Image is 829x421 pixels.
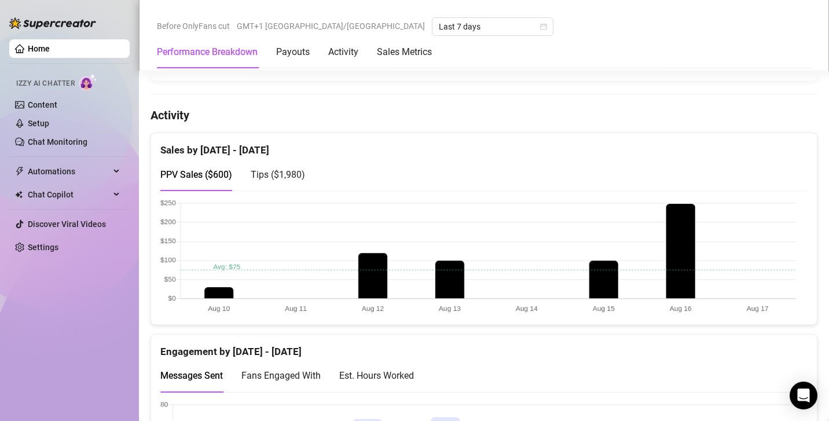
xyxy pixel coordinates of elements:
span: Messages Sent [160,370,223,381]
div: Engagement by [DATE] - [DATE] [160,335,808,360]
span: Last 7 days [439,18,546,35]
div: Performance Breakdown [157,45,258,59]
span: Izzy AI Chatter [16,78,75,89]
span: Automations [28,162,110,181]
div: Open Intercom Messenger [790,382,817,409]
span: GMT+1 [GEOGRAPHIC_DATA]/[GEOGRAPHIC_DATA] [237,17,425,35]
img: AI Chatter [79,74,97,90]
span: calendar [540,23,547,30]
span: thunderbolt [15,167,24,176]
div: Payouts [276,45,310,59]
h4: Activity [151,107,817,123]
a: Content [28,100,57,109]
a: Chat Monitoring [28,137,87,147]
img: logo-BBDzfeDw.svg [9,17,96,29]
div: Est. Hours Worked [339,368,414,383]
span: PPV Sales ( $600 ) [160,169,232,180]
a: Settings [28,243,58,252]
span: Fans Engaged With [241,370,321,381]
a: Discover Viral Videos [28,219,106,229]
div: Sales Metrics [377,45,432,59]
a: Setup [28,119,49,128]
a: Home [28,44,50,53]
span: Tips ( $1,980 ) [251,169,305,180]
img: Chat Copilot [15,191,23,199]
span: Before OnlyFans cut [157,17,230,35]
div: Sales by [DATE] - [DATE] [160,133,808,158]
span: Chat Copilot [28,185,110,204]
div: Activity [328,45,358,59]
